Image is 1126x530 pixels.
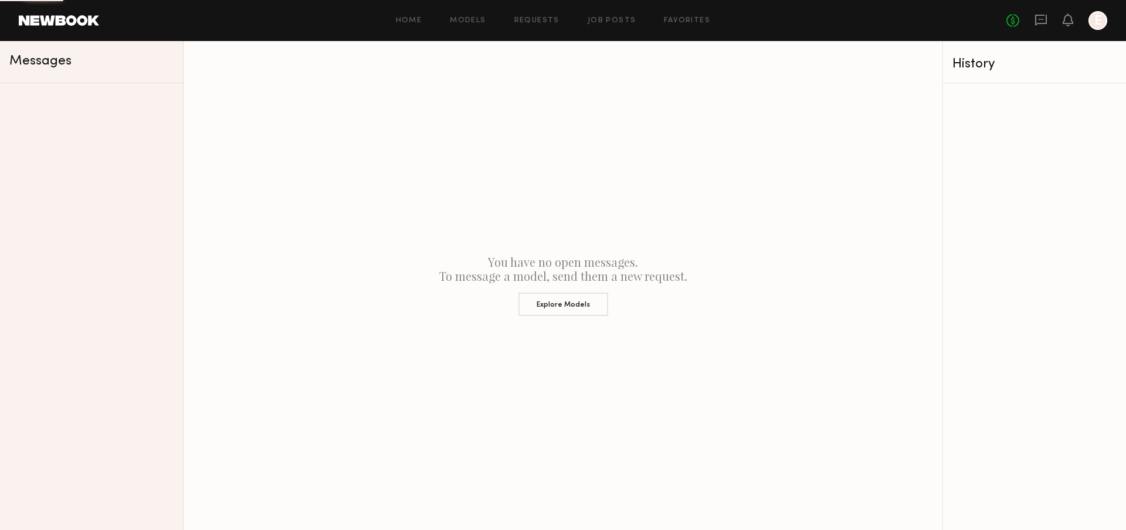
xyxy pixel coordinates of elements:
[396,17,422,25] a: Home
[518,293,608,316] button: Explore Models
[664,17,710,25] a: Favorites
[9,55,72,68] span: Messages
[193,283,933,316] a: Explore Models
[514,17,559,25] a: Requests
[588,17,636,25] a: Job Posts
[952,57,1117,71] div: History
[450,17,486,25] a: Models
[1088,11,1107,30] a: E
[184,41,942,530] div: You have no open messages. To message a model, send them a new request.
